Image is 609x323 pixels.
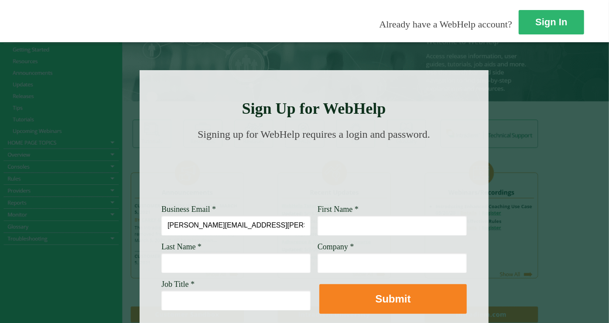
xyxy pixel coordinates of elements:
[198,129,430,140] span: Signing up for WebHelp requires a login and password.
[167,149,462,193] img: Need Credentials? Sign up below. Have Credentials? Use the sign-in button.
[161,242,202,251] span: Last Name *
[319,284,467,314] button: Submit
[242,100,386,117] strong: Sign Up for WebHelp
[375,293,411,305] strong: Submit
[318,242,354,251] span: Company *
[318,205,359,214] span: First Name *
[519,10,584,34] a: Sign In
[161,205,216,214] span: Business Email *
[535,17,567,27] strong: Sign In
[380,19,512,30] span: Already have a WebHelp account?
[161,280,195,289] span: Job Title *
